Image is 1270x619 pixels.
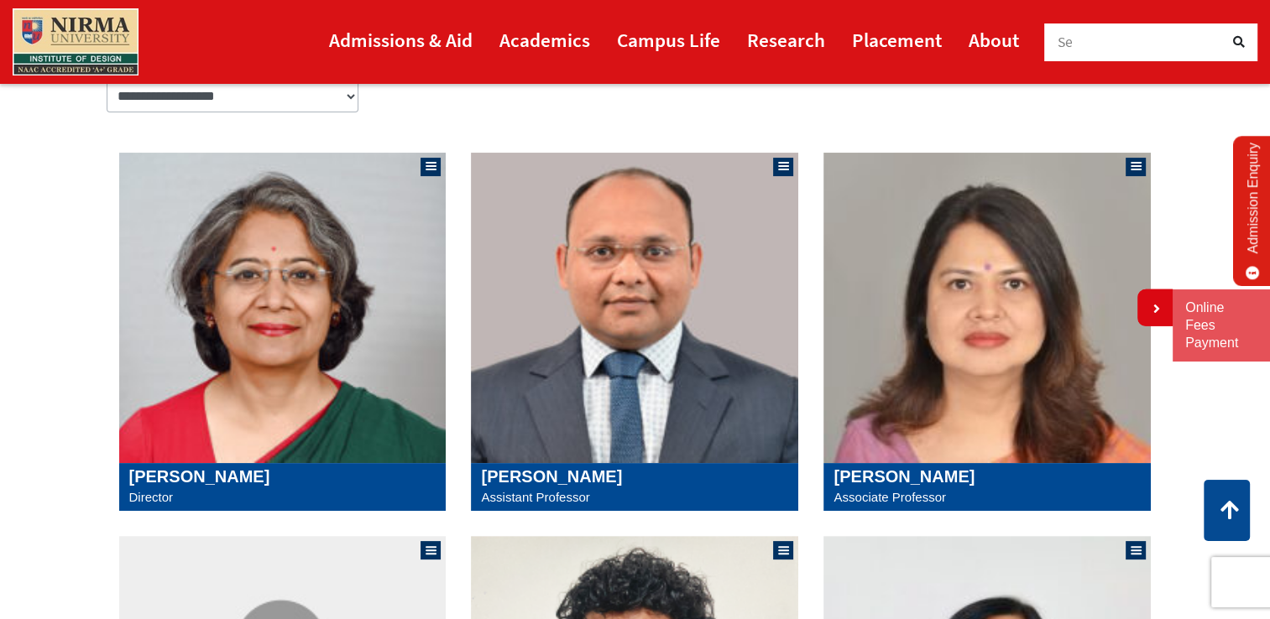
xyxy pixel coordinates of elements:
img: Kanupriya Taneja [823,153,1151,463]
a: About [969,21,1019,59]
a: Online Fees Payment [1185,299,1257,351]
h5: [PERSON_NAME] [481,466,788,486]
img: Sangita Shroff [119,153,447,463]
h5: [PERSON_NAME] [129,466,436,486]
p: Assistant Professor [481,486,788,508]
p: Associate Professor [834,486,1141,508]
img: main_logo [13,8,138,75]
p: Director [129,486,436,508]
span: Se [1058,33,1074,51]
img: Ajay Goyal [471,153,798,463]
a: Academics [499,21,590,59]
a: Placement [852,21,942,59]
h5: [PERSON_NAME] [834,466,1141,486]
a: Research [747,21,825,59]
a: Campus Life [617,21,720,59]
a: Admissions & Aid [329,21,473,59]
a: [PERSON_NAME] Assistant Professor [481,466,788,508]
a: [PERSON_NAME] Associate Professor [834,466,1141,508]
a: [PERSON_NAME] Director [129,466,436,508]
